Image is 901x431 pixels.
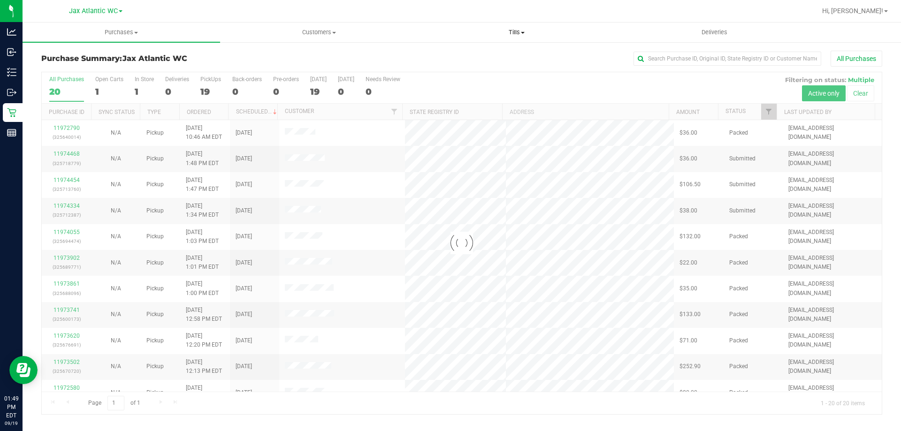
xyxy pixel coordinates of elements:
button: All Purchases [831,51,882,67]
a: Tills [418,23,615,42]
p: 01:49 PM EDT [4,394,18,420]
inline-svg: Analytics [7,27,16,37]
a: Customers [220,23,418,42]
span: Customers [221,28,417,37]
span: Hi, [PERSON_NAME]! [822,7,883,15]
p: 09/19 [4,420,18,427]
inline-svg: Reports [7,128,16,137]
span: Deliveries [689,28,740,37]
inline-svg: Inventory [7,68,16,77]
a: Purchases [23,23,220,42]
span: Jax Atlantic WC [122,54,187,63]
iframe: Resource center [9,356,38,384]
inline-svg: Outbound [7,88,16,97]
h3: Purchase Summary: [41,54,321,63]
inline-svg: Retail [7,108,16,117]
span: Purchases [23,28,220,37]
a: Deliveries [616,23,813,42]
input: Search Purchase ID, Original ID, State Registry ID or Customer Name... [634,52,821,66]
span: Tills [418,28,615,37]
span: Jax Atlantic WC [69,7,118,15]
inline-svg: Inbound [7,47,16,57]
